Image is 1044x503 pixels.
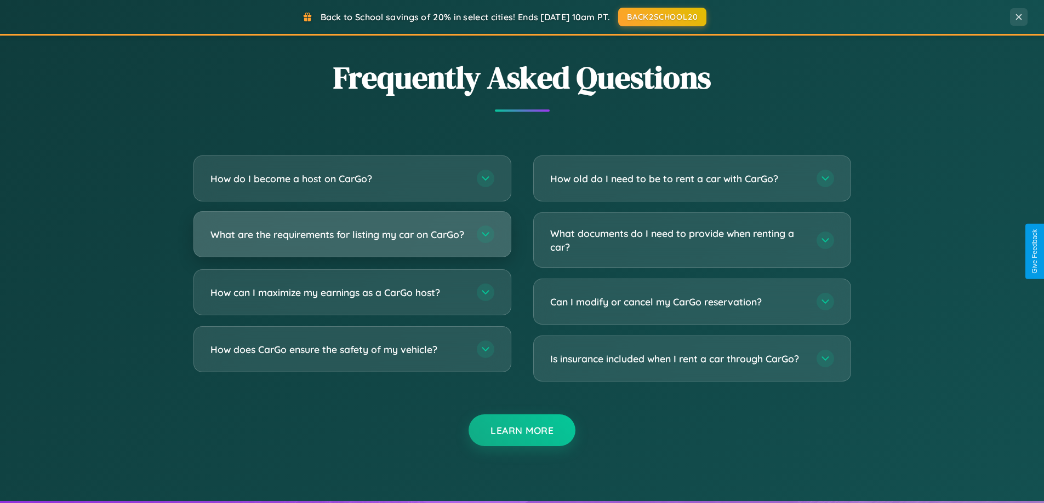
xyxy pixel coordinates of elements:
[550,295,806,309] h3: Can I modify or cancel my CarGo reservation?
[321,11,610,22] span: Back to School savings of 20% in select cities! Ends [DATE] 10am PT.
[210,286,466,299] h3: How can I maximize my earnings as a CarGo host?
[210,228,466,241] h3: What are the requirements for listing my car on CarGo?
[469,414,575,446] button: Learn More
[193,56,851,99] h2: Frequently Asked Questions
[210,172,466,186] h3: How do I become a host on CarGo?
[550,352,806,366] h3: Is insurance included when I rent a car through CarGo?
[550,172,806,186] h3: How old do I need to be to rent a car with CarGo?
[550,227,806,253] h3: What documents do I need to provide when renting a car?
[210,343,466,356] h3: How does CarGo ensure the safety of my vehicle?
[1031,229,1039,274] div: Give Feedback
[618,8,706,26] button: BACK2SCHOOL20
